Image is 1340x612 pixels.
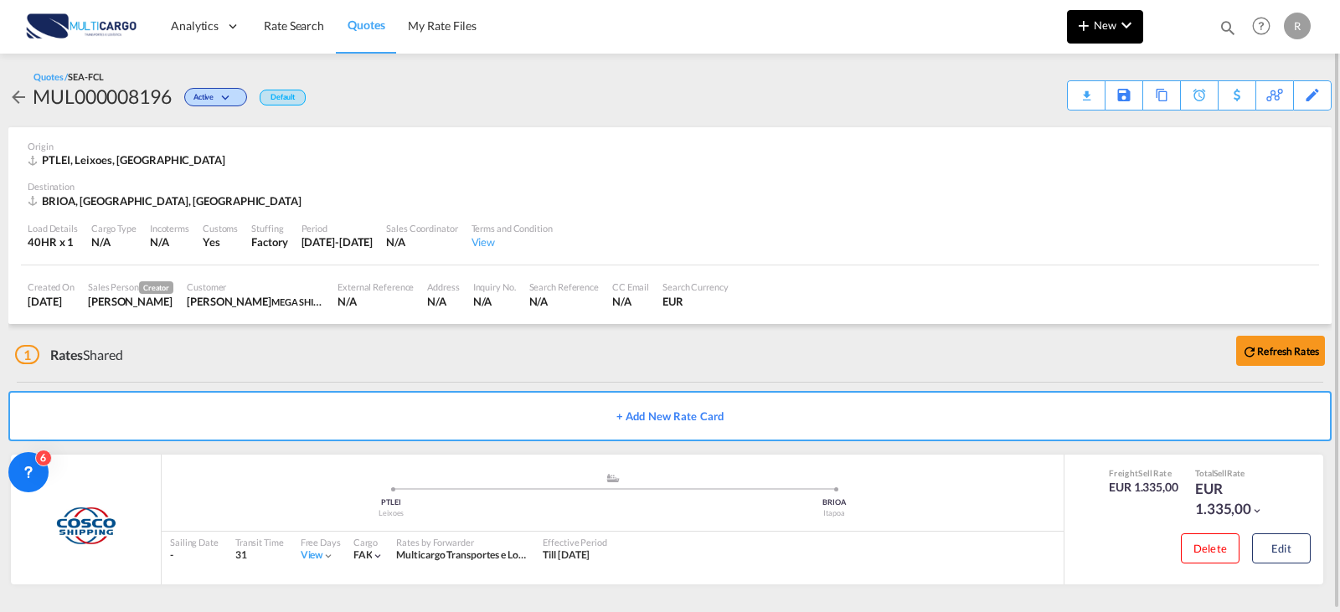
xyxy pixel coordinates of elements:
[612,294,649,309] div: N/A
[1138,468,1152,478] span: Sell
[28,280,75,293] div: Created On
[170,508,613,519] div: Leixoes
[28,152,229,167] div: PTLEI, Leixoes, Europe
[1219,18,1237,44] div: icon-magnify
[54,505,116,547] img: COSCO
[172,83,251,110] div: Change Status Here
[472,234,553,249] div: View
[33,83,172,110] div: MUL000008196
[8,87,28,107] md-icon: icon-arrow-left
[1074,18,1136,32] span: New
[338,280,414,293] div: External Reference
[170,548,219,563] div: -
[170,536,219,548] div: Sailing Date
[396,548,546,561] span: Multicargo Transportes e Logistica
[1076,81,1096,96] div: Quote PDF is not available at this time
[543,548,590,563] div: Till 31 Aug 2025
[396,536,526,548] div: Rates by Forwarder
[1252,533,1311,563] button: Edit
[1109,479,1178,496] div: EUR 1.335,00
[251,222,287,234] div: Stuffing
[662,294,729,309] div: EUR
[28,294,75,309] div: 25 Aug 2025
[322,550,334,562] md-icon: icon-chevron-down
[1251,505,1263,517] md-icon: icon-chevron-down
[68,71,103,82] span: SEA-FCL
[1195,479,1279,519] div: EUR 1.335,00
[187,294,324,309] div: ARIANE FERNANDES
[1074,15,1094,35] md-icon: icon-plus 400-fg
[28,222,78,234] div: Load Details
[1181,533,1239,563] button: Delete
[612,280,649,293] div: CC Email
[203,234,238,249] div: Yes
[28,234,78,249] div: 40HR x 1
[543,548,590,561] span: Till [DATE]
[386,222,457,234] div: Sales Coordinator
[613,508,1056,519] div: Itapoa
[603,474,623,482] md-icon: assets/icons/custom/ship-fill.svg
[25,8,138,45] img: 82db67801a5411eeacfdbd8acfa81e61.png
[50,347,84,363] span: Rates
[150,234,169,249] div: N/A
[193,92,218,108] span: Active
[187,280,324,293] div: Customer
[662,280,729,293] div: Search Currency
[427,280,459,293] div: Address
[1247,12,1284,42] div: Help
[42,153,225,167] span: PTLEI, Leixoes, [GEOGRAPHIC_DATA]
[1105,81,1142,110] div: Save As Template
[301,548,335,563] div: Viewicon-chevron-down
[1219,18,1237,37] md-icon: icon-magnify
[28,180,1312,193] div: Destination
[91,234,137,249] div: N/A
[150,222,189,234] div: Incoterms
[1236,336,1325,366] button: icon-refreshRefresh Rates
[88,294,173,309] div: Ricardo Santos
[348,18,384,32] span: Quotes
[473,294,516,309] div: N/A
[613,497,1056,508] div: BRIOA
[170,497,613,508] div: PTLEI
[260,90,306,105] div: Default
[15,345,39,364] span: 1
[235,536,284,548] div: Transit Time
[1109,467,1178,479] div: Freight Rate
[139,281,173,294] span: Creator
[1242,344,1257,359] md-icon: icon-refresh
[473,280,516,293] div: Inquiry No.
[301,222,374,234] div: Period
[427,294,459,309] div: N/A
[271,295,374,308] span: MEGA SHIPPING CARGO
[218,94,238,103] md-icon: icon-chevron-down
[264,18,324,33] span: Rate Search
[88,280,173,294] div: Sales Person
[543,536,606,548] div: Effective Period
[1214,468,1227,478] span: Sell
[1195,467,1279,479] div: Total Rate
[353,536,384,548] div: Cargo
[33,70,104,83] div: Quotes /SEA-FCL
[386,234,457,249] div: N/A
[15,346,123,364] div: Shared
[529,294,599,309] div: N/A
[353,548,373,561] span: FAK
[529,280,599,293] div: Search Reference
[1284,13,1311,39] div: R
[251,234,287,249] div: Factory Stuffing
[8,83,33,110] div: icon-arrow-left
[171,18,219,34] span: Analytics
[1247,12,1276,40] span: Help
[28,193,306,208] div: BRIOA, Itapoa, Americas
[203,222,238,234] div: Customs
[1076,84,1096,96] md-icon: icon-download
[235,548,284,563] div: 31
[1067,10,1143,44] button: icon-plus 400-fgNewicon-chevron-down
[301,234,374,249] div: 30 Sep 2025
[28,140,1312,152] div: Origin
[91,222,137,234] div: Cargo Type
[8,391,1332,441] button: + Add New Rate Card
[372,550,384,562] md-icon: icon-chevron-down
[1257,345,1319,357] b: Refresh Rates
[1116,15,1136,35] md-icon: icon-chevron-down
